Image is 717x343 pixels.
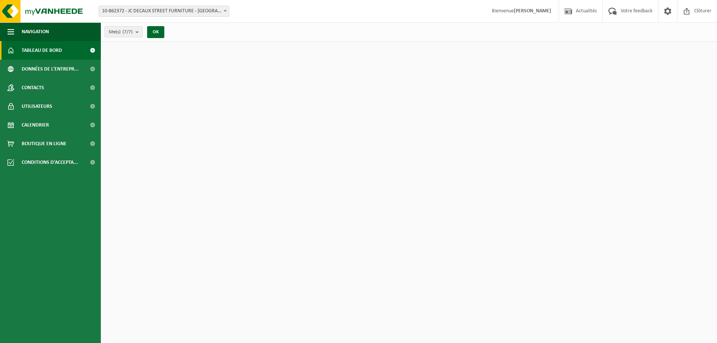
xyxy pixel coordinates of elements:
span: Contacts [22,78,44,97]
span: 10-862372 - JC DECAUX STREET FURNITURE - BRUXELLES [99,6,229,17]
button: Site(s)(7/7) [105,26,143,37]
span: Données de l'entrepr... [22,60,79,78]
span: Boutique en ligne [22,134,66,153]
count: (7/7) [122,29,133,34]
button: OK [147,26,164,38]
strong: [PERSON_NAME] [514,8,551,14]
span: 10-862372 - JC DECAUX STREET FURNITURE - BRUXELLES [99,6,229,16]
span: Utilisateurs [22,97,52,116]
span: Tableau de bord [22,41,62,60]
span: Conditions d'accepta... [22,153,78,172]
span: Navigation [22,22,49,41]
span: Calendrier [22,116,49,134]
span: Site(s) [109,26,133,38]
